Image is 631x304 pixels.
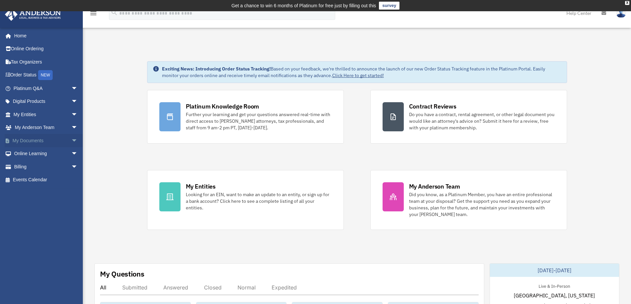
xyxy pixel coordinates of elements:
[5,147,88,160] a: Online Learningarrow_drop_down
[5,95,88,108] a: Digital Productsarrow_drop_down
[162,66,271,72] strong: Exciting News: Introducing Order Status Tracking!
[186,102,259,110] div: Platinum Knowledge Room
[616,8,626,18] img: User Pic
[186,182,216,191] div: My Entities
[5,29,84,42] a: Home
[409,111,555,131] div: Do you have a contract, rental agreement, or other legal document you would like an attorney's ad...
[409,191,555,218] div: Did you know, as a Platinum Member, you have an entire professional team at your disposal? Get th...
[514,291,595,299] span: [GEOGRAPHIC_DATA], [US_STATE]
[370,170,567,230] a: My Anderson Team Did you know, as a Platinum Member, you have an entire professional team at your...
[163,284,188,291] div: Answered
[71,121,84,135] span: arrow_drop_down
[5,108,88,121] a: My Entitiesarrow_drop_down
[237,284,256,291] div: Normal
[5,42,88,56] a: Online Ordering
[186,191,332,211] div: Looking for an EIN, want to make an update to an entity, or sign up for a bank account? Click her...
[5,173,88,187] a: Events Calendar
[71,95,84,109] span: arrow_drop_down
[71,82,84,95] span: arrow_drop_down
[204,284,222,291] div: Closed
[111,9,118,16] i: search
[5,160,88,173] a: Billingarrow_drop_down
[5,68,88,82] a: Order StatusNEW
[5,134,88,147] a: My Documentsarrow_drop_down
[38,70,53,80] div: NEW
[272,284,297,291] div: Expedited
[490,264,619,277] div: [DATE]-[DATE]
[332,72,384,78] a: Click Here to get started!
[533,282,575,289] div: Live & In-Person
[100,269,144,279] div: My Questions
[409,102,456,110] div: Contract Reviews
[147,170,344,230] a: My Entities Looking for an EIN, want to make an update to an entity, or sign up for a bank accoun...
[5,82,88,95] a: Platinum Q&Aarrow_drop_down
[147,90,344,144] a: Platinum Knowledge Room Further your learning and get your questions answered real-time with dire...
[122,284,147,291] div: Submitted
[625,1,629,5] div: close
[100,284,106,291] div: All
[89,12,97,17] a: menu
[89,9,97,17] i: menu
[3,8,63,21] img: Anderson Advisors Platinum Portal
[379,2,399,10] a: survey
[370,90,567,144] a: Contract Reviews Do you have a contract, rental agreement, or other legal document you would like...
[71,134,84,148] span: arrow_drop_down
[232,2,376,10] div: Get a chance to win 6 months of Platinum for free just by filling out this
[71,160,84,174] span: arrow_drop_down
[71,147,84,161] span: arrow_drop_down
[5,55,88,68] a: Tax Organizers
[162,65,561,79] div: Based on your feedback, we're thrilled to announce the launch of our new Order Status Tracking fe...
[409,182,460,191] div: My Anderson Team
[186,111,332,131] div: Further your learning and get your questions answered real-time with direct access to [PERSON_NAM...
[5,121,88,134] a: My Anderson Teamarrow_drop_down
[71,108,84,121] span: arrow_drop_down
